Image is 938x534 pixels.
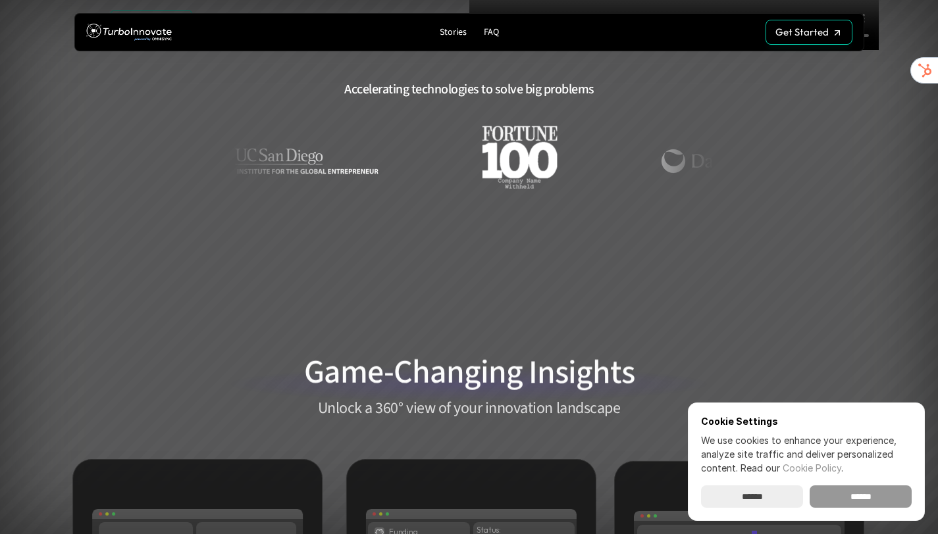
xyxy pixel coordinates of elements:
[775,26,829,38] p: Get Started
[479,24,504,41] a: FAQ
[741,462,843,473] span: Read our .
[701,433,912,475] p: We use cookies to enhance your experience, analyze site traffic and deliver personalized content.
[434,24,472,41] a: Stories
[701,416,912,427] p: Cookie Settings
[484,27,499,38] p: FAQ
[440,27,467,38] p: Stories
[783,462,841,473] a: Cookie Policy
[86,20,172,45] img: TurboInnovate Logo
[766,20,852,45] a: Get Started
